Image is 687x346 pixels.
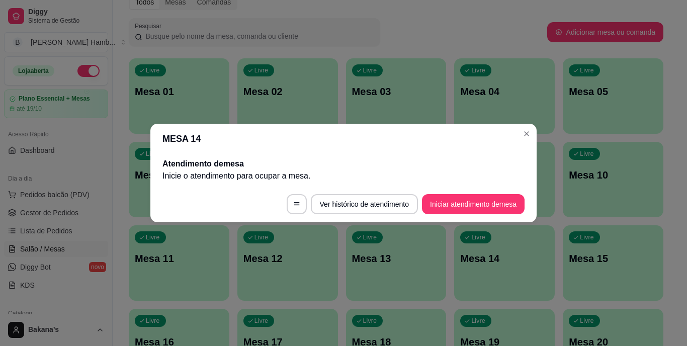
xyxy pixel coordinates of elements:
p: Inicie o atendimento para ocupar a mesa . [162,170,525,182]
button: Close [519,126,535,142]
header: MESA 14 [150,124,537,154]
button: Iniciar atendimento demesa [422,194,525,214]
button: Ver histórico de atendimento [311,194,418,214]
h2: Atendimento de mesa [162,158,525,170]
